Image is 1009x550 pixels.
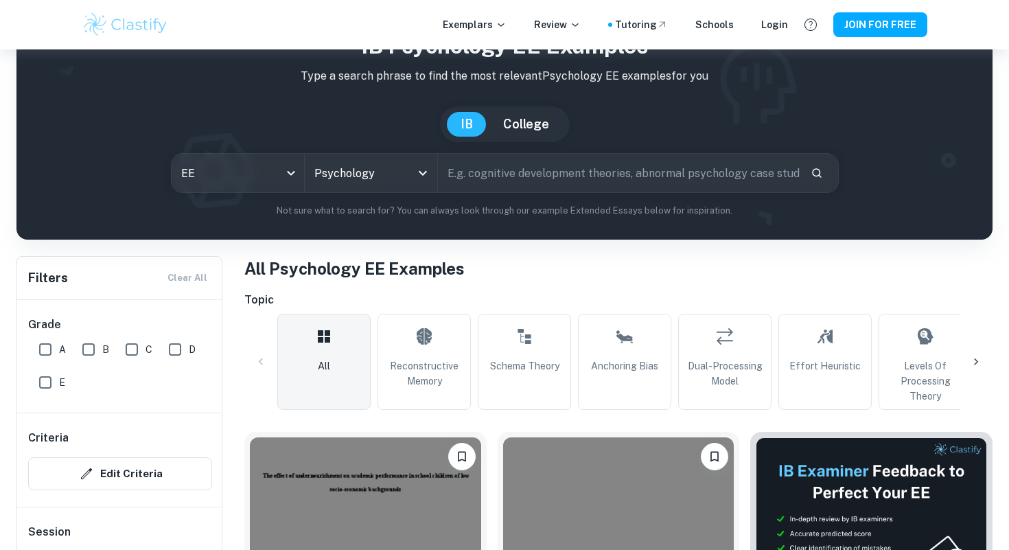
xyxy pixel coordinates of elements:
[413,163,432,183] button: Open
[102,342,109,357] span: B
[384,358,465,389] span: Reconstructive Memory
[805,161,828,185] button: Search
[59,375,65,390] span: E
[28,268,68,288] h6: Filters
[534,17,581,32] p: Review
[443,17,507,32] p: Exemplars
[244,292,993,308] h6: Topic
[28,457,212,490] button: Edit Criteria
[885,358,966,404] span: Levels of Processing Theory
[489,112,563,137] button: College
[490,358,559,374] span: Schema Theory
[761,17,788,32] a: Login
[59,342,66,357] span: A
[684,358,765,389] span: Dual-Processing Model
[244,256,993,281] h1: All Psychology EE Examples
[438,154,800,192] input: E.g. cognitive development theories, abnormal psychology case studies, social psychology experime...
[695,17,734,32] a: Schools
[27,68,982,84] p: Type a search phrase to find the most relevant Psychology EE examples for you
[172,154,304,192] div: EE
[82,11,169,38] img: Clastify logo
[318,358,330,374] span: All
[615,17,668,32] a: Tutoring
[28,317,212,333] h6: Grade
[799,13,822,36] button: Help and Feedback
[146,342,152,357] span: C
[448,443,476,470] button: Please log in to bookmark exemplars
[591,358,658,374] span: Anchoring Bias
[27,204,982,218] p: Not sure what to search for? You can always look through our example Extended Essays below for in...
[447,112,487,137] button: IB
[701,443,728,470] button: Please log in to bookmark exemplars
[789,358,861,374] span: Effort Heuristic
[189,342,196,357] span: D
[28,430,69,446] h6: Criteria
[833,12,927,37] button: JOIN FOR FREE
